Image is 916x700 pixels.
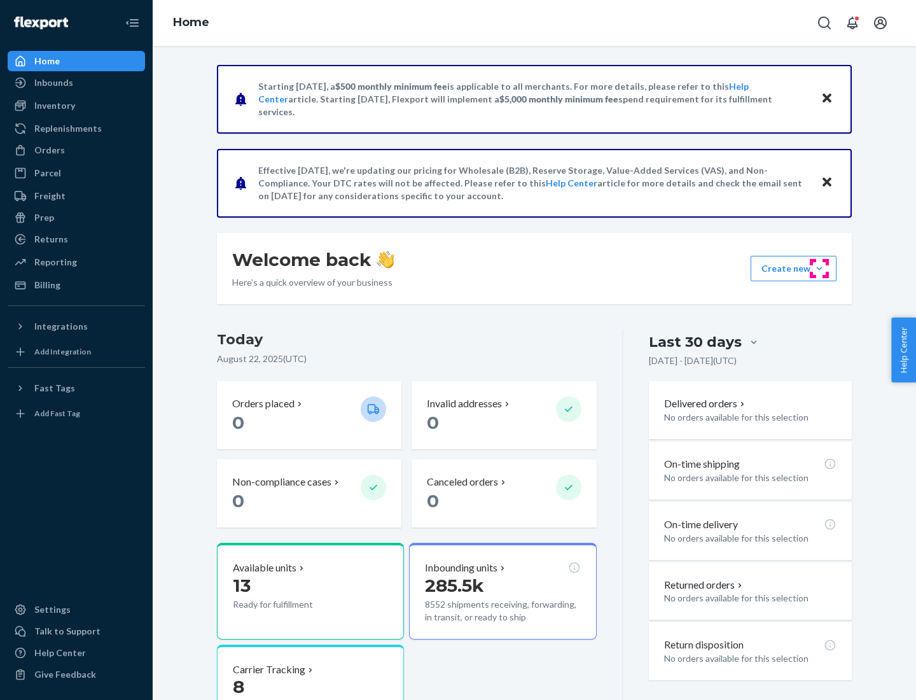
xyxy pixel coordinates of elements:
[8,118,145,139] a: Replenishments
[233,598,350,611] p: Ready for fulfillment
[377,251,394,269] img: hand-wave emoji
[840,10,865,36] button: Open notifications
[664,517,738,532] p: On-time delivery
[34,76,73,89] div: Inbounds
[427,490,439,512] span: 0
[233,662,305,677] p: Carrier Tracking
[8,95,145,116] a: Inventory
[217,543,404,640] button: Available units13Ready for fulfillment
[34,320,88,333] div: Integrations
[34,190,66,202] div: Freight
[425,561,497,575] p: Inbounding units
[664,652,836,665] p: No orders available for this selection
[232,412,244,433] span: 0
[258,164,808,202] p: Effective [DATE], we're updating our pricing for Wholesale (B2B), Reserve Storage, Value-Added Se...
[664,638,744,652] p: Return disposition
[232,490,244,512] span: 0
[8,140,145,160] a: Orders
[812,10,837,36] button: Open Search Box
[34,99,75,112] div: Inventory
[233,575,251,596] span: 13
[664,396,747,411] button: Delivered orders
[427,396,502,411] p: Invalid addresses
[8,599,145,620] a: Settings
[34,233,68,246] div: Returns
[8,186,145,206] a: Freight
[499,94,618,104] span: $5,000 monthly minimum fee
[664,532,836,545] p: No orders available for this selection
[412,381,596,449] button: Invalid addresses 0
[751,256,836,281] button: Create new
[649,332,742,352] div: Last 30 days
[8,621,145,641] a: Talk to Support
[8,73,145,93] a: Inbounds
[232,276,394,289] p: Here’s a quick overview of your business
[427,412,439,433] span: 0
[664,472,836,484] p: No orders available for this selection
[232,248,394,271] h1: Welcome back
[664,457,740,472] p: On-time shipping
[34,167,61,179] div: Parcel
[8,163,145,183] a: Parcel
[8,252,145,272] a: Reporting
[233,561,296,575] p: Available units
[8,342,145,362] a: Add Integration
[217,381,401,449] button: Orders placed 0
[335,81,447,92] span: $500 monthly minimum fee
[232,396,295,411] p: Orders placed
[217,459,401,528] button: Non-compliance cases 0
[120,10,145,36] button: Close Navigation
[412,459,596,528] button: Canceled orders 0
[8,229,145,249] a: Returns
[8,275,145,295] a: Billing
[34,647,86,659] div: Help Center
[217,353,597,365] p: August 22, 2025 ( UTC )
[819,90,835,108] button: Close
[8,643,145,663] a: Help Center
[34,55,60,67] div: Home
[546,178,597,188] a: Help Center
[425,598,580,624] p: 8552 shipments receiving, forwarding, in transit, or ready to ship
[34,603,71,616] div: Settings
[34,668,96,681] div: Give Feedback
[14,17,68,29] img: Flexport logo
[649,354,737,367] p: [DATE] - [DATE] ( UTC )
[258,80,808,118] p: Starting [DATE], a is applicable to all merchants. For more details, please refer to this article...
[8,403,145,424] a: Add Fast Tag
[409,543,596,640] button: Inbounding units285.5k8552 shipments receiving, forwarding, in transit, or ready to ship
[891,318,916,382] button: Help Center
[868,10,893,36] button: Open account menu
[173,15,209,29] a: Home
[34,256,77,269] div: Reporting
[8,51,145,71] a: Home
[664,592,836,605] p: No orders available for this selection
[8,207,145,228] a: Prep
[217,330,597,350] h3: Today
[233,676,244,697] span: 8
[664,578,745,592] button: Returned orders
[34,144,65,157] div: Orders
[427,475,498,489] p: Canceled orders
[232,475,331,489] p: Non-compliance cases
[664,411,836,424] p: No orders available for this selection
[34,382,75,395] div: Fast Tags
[34,408,80,419] div: Add Fast Tag
[34,346,91,357] div: Add Integration
[8,378,145,398] button: Fast Tags
[8,316,145,337] button: Integrations
[8,664,145,685] button: Give Feedback
[819,174,835,192] button: Close
[425,575,484,596] span: 285.5k
[163,4,219,41] ol: breadcrumbs
[34,122,102,135] div: Replenishments
[34,625,101,638] div: Talk to Support
[34,211,54,224] div: Prep
[34,279,60,291] div: Billing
